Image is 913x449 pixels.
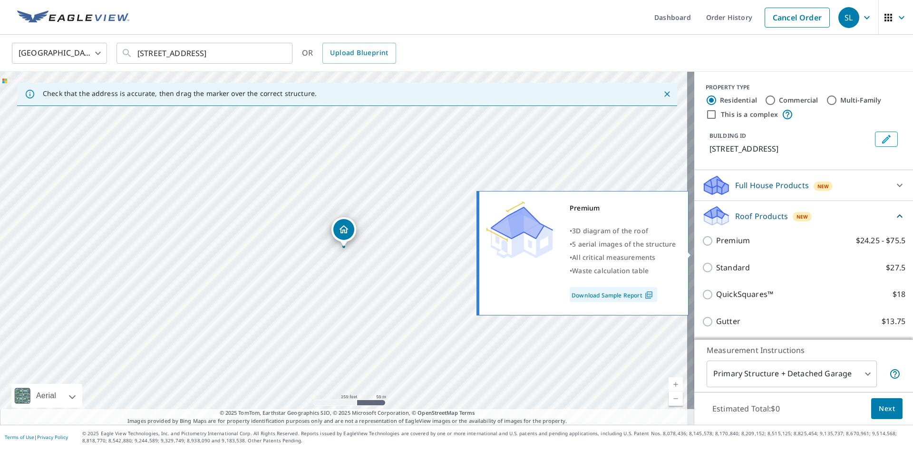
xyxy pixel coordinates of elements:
[570,264,676,277] div: •
[331,217,356,247] div: Dropped pin, building 1, Residential property, 21940 Cottonwood St NW Cedar, MN 55011
[661,88,673,100] button: Close
[418,409,457,416] a: OpenStreetMap
[735,180,809,191] p: Full House Products
[871,398,903,420] button: Next
[11,384,82,408] div: Aerial
[572,253,655,262] span: All critical measurements
[886,262,905,274] p: $27.5
[669,377,683,392] a: Current Level 17, Zoom In
[882,315,905,327] p: $13.75
[702,174,905,197] div: Full House ProductsNew
[716,235,750,247] p: Premium
[716,315,740,327] p: Gutter
[709,143,871,154] p: [STREET_ADDRESS]
[875,132,898,147] button: Edit building 1
[486,201,553,258] img: Premium
[137,40,273,67] input: Search by address or latitude-longitude
[706,83,902,92] div: PROPERTY TYPE
[669,392,683,406] a: Current Level 17, Zoom Out
[220,409,475,417] span: © 2025 TomTom, Earthstar Geographics SIO, © 2025 Microsoft Corporation, ©
[856,235,905,247] p: $24.25 - $75.5
[716,288,773,300] p: QuickSquares™
[642,291,655,299] img: Pdf Icon
[721,110,778,119] label: This is a complex
[302,43,396,64] div: OR
[707,361,877,387] div: Primary Structure + Detached Garage
[570,251,676,264] div: •
[796,213,808,220] span: New
[840,96,882,105] label: Multi-Family
[879,403,895,415] span: Next
[82,430,908,444] p: © 2025 Eagle View Technologies, Inc. and Pictometry International Corp. All Rights Reserved. Repo...
[570,201,676,215] div: Premium
[779,96,818,105] label: Commercial
[330,47,388,59] span: Upload Blueprint
[893,288,905,300] p: $18
[838,7,859,28] div: SL
[43,89,317,98] p: Check that the address is accurate, then drag the marker over the correct structure.
[716,262,750,274] p: Standard
[322,43,396,64] a: Upload Blueprint
[570,224,676,238] div: •
[765,8,830,28] a: Cancel Order
[12,40,107,67] div: [GEOGRAPHIC_DATA]
[37,434,68,440] a: Privacy Policy
[707,344,901,356] p: Measurement Instructions
[33,384,59,408] div: Aerial
[572,239,676,248] span: 5 aerial images of the structure
[705,398,787,419] p: Estimated Total: $0
[570,238,676,251] div: •
[889,368,901,380] span: Your report will include the primary structure and a detached garage if one exists.
[5,434,68,440] p: |
[459,409,475,416] a: Terms
[5,434,34,440] a: Terms of Use
[572,226,648,235] span: 3D diagram of the roof
[735,210,788,222] p: Roof Products
[817,182,829,190] span: New
[720,96,757,105] label: Residential
[709,132,746,140] p: BUILDING ID
[572,266,649,275] span: Waste calculation table
[17,10,129,25] img: EV Logo
[570,287,657,302] a: Download Sample Report
[702,205,905,227] div: Roof ProductsNew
